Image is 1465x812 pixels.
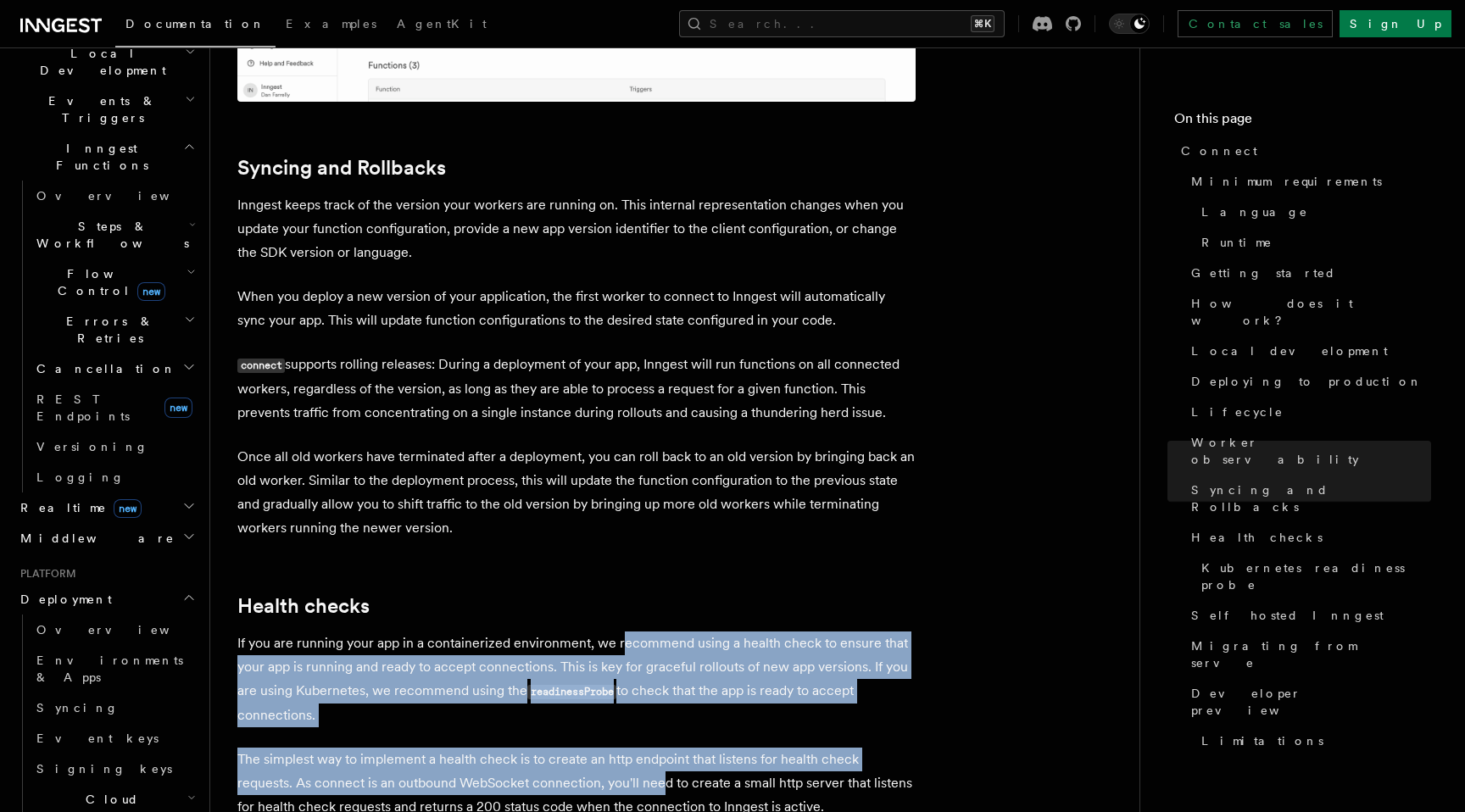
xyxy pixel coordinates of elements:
a: Connect [1174,136,1431,166]
p: When you deploy a new version of your application, the first worker to connect to Inngest will au... [237,285,916,332]
span: Language [1201,203,1308,220]
span: How does it work? [1191,295,1431,329]
span: Versioning [36,440,148,453]
button: Deployment [14,584,199,615]
span: Platform [14,567,76,581]
a: Limitations [1195,726,1431,756]
kbd: ⌘K [971,15,994,32]
span: Deploying to production [1191,373,1423,390]
button: Realtimenew [14,492,199,523]
span: Signing keys [36,762,172,776]
a: Environments & Apps [30,645,199,692]
button: Steps & Workflows [30,211,199,259]
a: Contact sales [1178,10,1333,37]
span: new [137,282,165,301]
p: If you are running your app in a containerized environment, we recommend using a health check to ... [237,631,916,727]
span: Realtime [14,499,142,516]
span: Errors & Retries [30,313,184,347]
a: Overview [30,181,199,211]
a: Kubernetes readiness probe [1195,553,1431,600]
a: Minimum requirements [1184,166,1431,197]
span: AgentKit [397,17,487,31]
p: Once all old workers have terminated after a deployment, you can roll back to an old version by b... [237,445,916,540]
span: Connect [1181,142,1257,159]
span: new [164,398,192,418]
span: Events & Triggers [14,92,185,126]
button: Search...⌘K [679,10,1005,37]
a: Syncing and Rollbacks [1184,475,1431,522]
span: Overview [36,623,211,637]
span: Migrating from serve [1191,637,1431,671]
a: Getting started [1184,258,1431,288]
a: Local development [1184,336,1431,366]
code: connect [237,359,285,373]
a: Worker observability [1184,427,1431,475]
span: Local development [1191,342,1388,359]
span: Limitations [1201,732,1323,749]
span: REST Endpoints [36,392,130,423]
span: Syncing [36,701,119,715]
span: Runtime [1201,234,1273,251]
span: Overview [36,189,211,203]
span: Syncing and Rollbacks [1191,481,1431,515]
span: Inngest Functions [14,140,183,174]
p: Inngest keeps track of the version your workers are running on. This internal representation chan... [237,193,916,264]
button: Toggle dark mode [1109,14,1150,34]
a: Lifecycle [1184,397,1431,427]
a: Overview [30,615,199,645]
h4: On this page [1174,108,1431,136]
span: Event keys [36,731,159,745]
button: Local Development [14,38,199,86]
div: Inngest Functions [14,181,199,492]
a: Language [1195,197,1431,227]
a: AgentKit [387,5,497,46]
a: Deploying to production [1184,366,1431,397]
span: Getting started [1191,264,1336,281]
button: Events & Triggers [14,86,199,133]
a: Versioning [30,431,199,462]
a: REST Endpointsnew [30,384,199,431]
a: Runtime [1195,227,1431,258]
a: Migrating from serve [1184,631,1431,678]
span: Flow Control [30,265,187,299]
span: Cancellation [30,360,176,377]
a: Documentation [115,5,276,47]
span: Deployment [14,591,112,608]
span: Logging [36,470,125,484]
a: Syncing and Rollbacks [237,156,446,180]
span: Minimum requirements [1191,173,1382,190]
a: Examples [276,5,387,46]
span: Documentation [125,17,265,31]
button: Middleware [14,523,199,553]
span: Lifecycle [1191,403,1284,420]
a: Sign Up [1340,10,1451,37]
span: Local Development [14,45,185,79]
a: Health checks [1184,522,1431,553]
a: How does it work? [1184,288,1431,336]
a: Logging [30,462,199,492]
span: Environments & Apps [36,653,183,684]
button: Flow Controlnew [30,259,199,306]
span: Kubernetes readiness probe [1201,559,1431,593]
button: Errors & Retries [30,306,199,353]
p: supports rolling releases: During a deployment of your app, Inngest will run functions on all con... [237,353,916,425]
a: Self hosted Inngest [1184,600,1431,631]
a: Syncing [30,692,199,723]
button: Inngest Functions [14,133,199,181]
span: Middleware [14,530,175,547]
button: Cancellation [30,353,199,384]
span: Examples [286,17,376,31]
a: Signing keys [30,754,199,784]
span: Developer preview [1191,685,1431,719]
a: Event keys [30,723,199,754]
span: Health checks [1191,529,1323,546]
code: readinessProbe [527,685,616,699]
span: Self hosted Inngest [1191,607,1384,624]
a: Health checks [237,594,370,618]
span: Worker observability [1191,434,1431,468]
a: Developer preview [1184,678,1431,726]
span: new [114,499,142,518]
span: Steps & Workflows [30,218,189,252]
